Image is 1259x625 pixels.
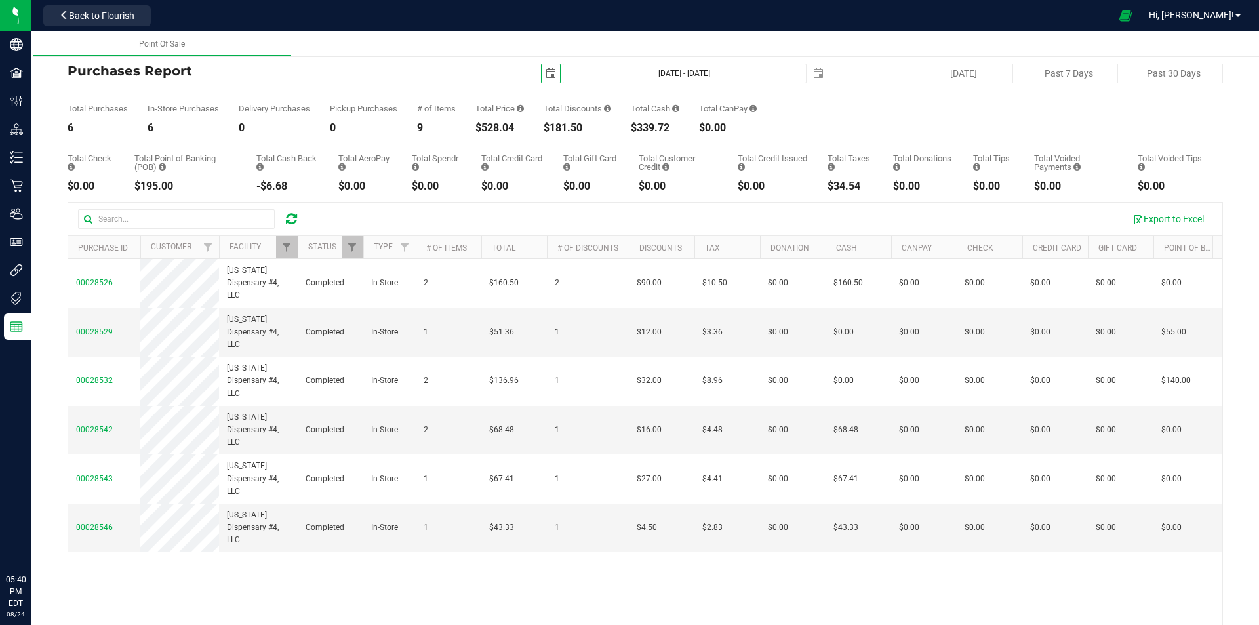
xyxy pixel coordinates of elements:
[965,424,985,436] span: $0.00
[256,163,264,171] i: Sum of the cash-back amounts from rounded-up electronic payments for all purchases in the date ra...
[10,320,23,333] inline-svg: Reports
[426,243,467,252] a: # of Items
[1096,374,1116,387] span: $0.00
[13,520,52,559] iframe: Resource center
[836,243,857,252] a: Cash
[394,236,416,258] a: Filter
[489,473,514,485] span: $67.41
[78,243,128,252] a: Purchase ID
[371,277,398,289] span: In-Store
[1138,154,1203,171] div: Total Voided Tips
[699,123,757,133] div: $0.00
[1161,521,1182,534] span: $0.00
[702,424,723,436] span: $4.48
[424,424,428,436] span: 2
[770,243,809,252] a: Donation
[631,104,679,113] div: Total Cash
[76,425,113,434] span: 00028542
[489,374,519,387] span: $136.96
[1111,3,1140,28] span: Open Ecommerce Menu
[965,521,985,534] span: $0.00
[1030,374,1050,387] span: $0.00
[738,163,745,171] i: Sum of all account credit issued for all refunds from returned purchases in the date range.
[899,521,919,534] span: $0.00
[965,473,985,485] span: $0.00
[973,163,980,171] i: Sum of all tips added to successful, non-voided payments for all purchases in the date range.
[768,521,788,534] span: $0.00
[371,374,398,387] span: In-Store
[702,277,727,289] span: $10.50
[555,521,559,534] span: 1
[828,154,873,171] div: Total Taxes
[10,179,23,192] inline-svg: Retail
[68,181,115,192] div: $0.00
[6,574,26,609] p: 05:40 PM EDT
[1073,163,1081,171] i: Sum of all voided payment transaction amounts, excluding tips and transaction fees, for all purch...
[256,154,319,171] div: Total Cash Back
[417,104,456,113] div: # of Items
[78,209,275,229] input: Search...
[639,243,682,252] a: Discounts
[69,10,134,21] span: Back to Flourish
[10,207,23,220] inline-svg: Users
[555,424,559,436] span: 1
[768,424,788,436] span: $0.00
[330,104,397,113] div: Pickup Purchases
[899,374,919,387] span: $0.00
[899,473,919,485] span: $0.00
[1125,208,1212,230] button: Export to Excel
[1030,277,1050,289] span: $0.00
[517,104,524,113] i: Sum of the total prices of all purchases in the date range.
[738,181,808,192] div: $0.00
[68,154,115,171] div: Total Check
[563,154,619,171] div: Total Gift Card
[412,181,462,192] div: $0.00
[338,154,392,171] div: Total AeroPay
[768,326,788,338] span: $0.00
[1161,424,1182,436] span: $0.00
[489,521,514,534] span: $43.33
[68,104,128,113] div: Total Purchases
[563,163,570,171] i: Sum of the successful, non-voided gift card payment transactions for all purchases in the date ra...
[481,163,489,171] i: Sum of the successful, non-voided credit card payment transactions for all purchases in the date ...
[6,609,26,619] p: 08/24
[809,64,828,83] span: select
[424,473,428,485] span: 1
[768,374,788,387] span: $0.00
[637,374,662,387] span: $32.00
[306,326,344,338] span: Completed
[68,64,452,78] h4: Purchases Report
[338,163,346,171] i: Sum of the successful, non-voided AeroPay payment transactions for all purchases in the date range.
[134,154,237,171] div: Total Point of Banking (POB)
[424,374,428,387] span: 2
[544,123,611,133] div: $181.50
[412,163,419,171] i: Sum of the successful, non-voided Spendr payment transactions for all purchases in the date range.
[637,521,657,534] span: $4.50
[1033,243,1081,252] a: Credit Card
[151,242,191,251] a: Customer
[76,523,113,532] span: 00028546
[227,460,290,498] span: [US_STATE] Dispensary #4, LLC
[489,277,519,289] span: $160.50
[1096,326,1116,338] span: $0.00
[631,123,679,133] div: $339.72
[76,376,113,385] span: 00028532
[417,123,456,133] div: 9
[134,181,237,192] div: $195.00
[76,474,113,483] span: 00028543
[371,424,398,436] span: In-Store
[306,277,344,289] span: Completed
[965,277,985,289] span: $0.00
[1096,424,1116,436] span: $0.00
[10,151,23,164] inline-svg: Inventory
[1020,64,1118,83] button: Past 7 Days
[1125,64,1223,83] button: Past 30 Days
[639,154,718,171] div: Total Customer Credit
[227,264,290,302] span: [US_STATE] Dispensary #4, LLC
[139,39,185,49] span: Point Of Sale
[702,521,723,534] span: $2.83
[544,104,611,113] div: Total Discounts
[10,235,23,249] inline-svg: User Roles
[1138,163,1145,171] i: Sum of all tip amounts from voided payment transactions for all purchases in the date range.
[412,154,462,171] div: Total Spendr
